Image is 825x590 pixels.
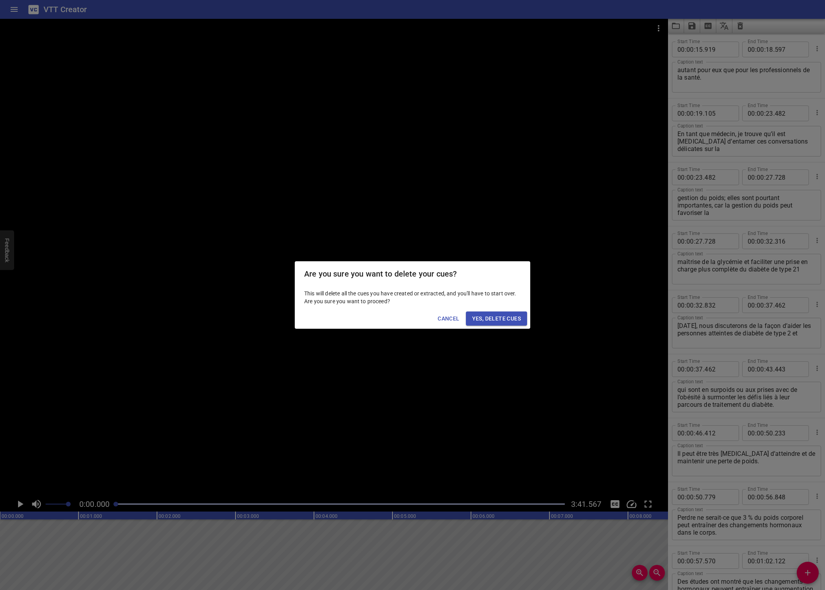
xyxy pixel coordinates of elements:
button: Yes, Delete Cues [466,311,527,326]
div: This will delete all the cues you have created or extracted, and you'll have to start over. Are y... [295,286,530,308]
h2: Are you sure you want to delete your cues? [304,268,521,280]
button: Cancel [434,311,462,326]
span: Yes, Delete Cues [472,314,521,324]
span: Cancel [438,314,459,324]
